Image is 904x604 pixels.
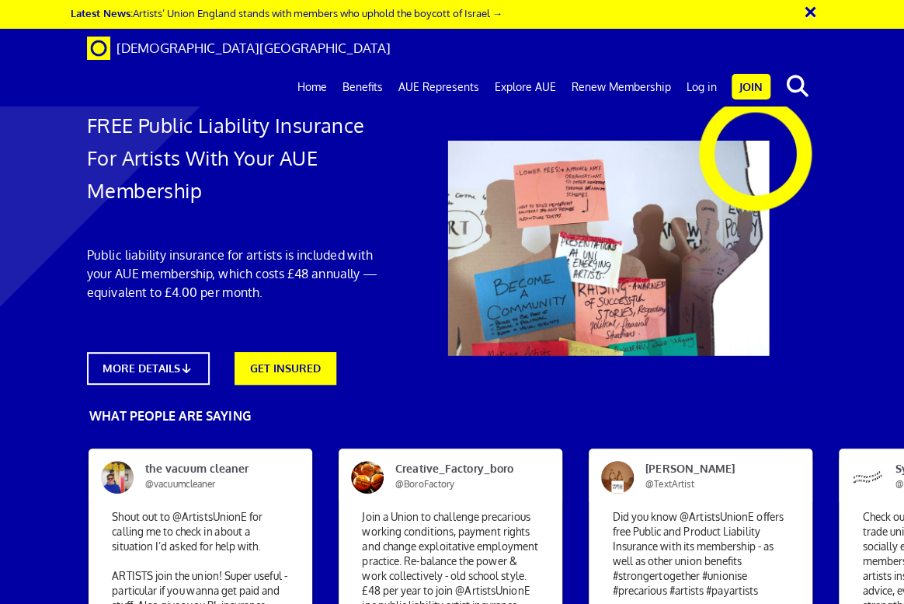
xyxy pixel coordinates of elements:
[391,68,487,106] a: AUE Represents
[335,68,391,106] a: Benefits
[71,6,133,19] strong: Latest News:
[564,68,679,106] a: Renew Membership
[290,68,335,106] a: Home
[71,6,502,19] a: Latest News:Artists’ Union England stands with members who uphold the boycott of Israel →
[75,29,402,68] a: Brand [DEMOGRAPHIC_DATA][GEOGRAPHIC_DATA]
[634,461,783,492] span: [PERSON_NAME]
[116,40,391,56] span: [DEMOGRAPHIC_DATA][GEOGRAPHIC_DATA]
[645,478,694,490] span: @TextArtist
[384,461,533,492] span: Creative_Factory_boro
[87,246,377,302] p: Public liability insurance for artists is included with your AUE membership, which costs £48 annu...
[732,74,770,100] a: Join
[87,109,377,207] h1: FREE Public Liability Insurance For Artists With Your AUE Membership
[145,478,215,490] span: @vacuumcleaner
[134,461,283,492] span: the vacuum cleaner
[487,68,564,106] a: Explore AUE
[774,70,821,103] button: search
[87,352,210,385] a: MORE DETAILS
[679,68,725,106] a: Log in
[395,478,454,490] span: @BoroFactory
[235,352,336,385] a: GET INSURED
